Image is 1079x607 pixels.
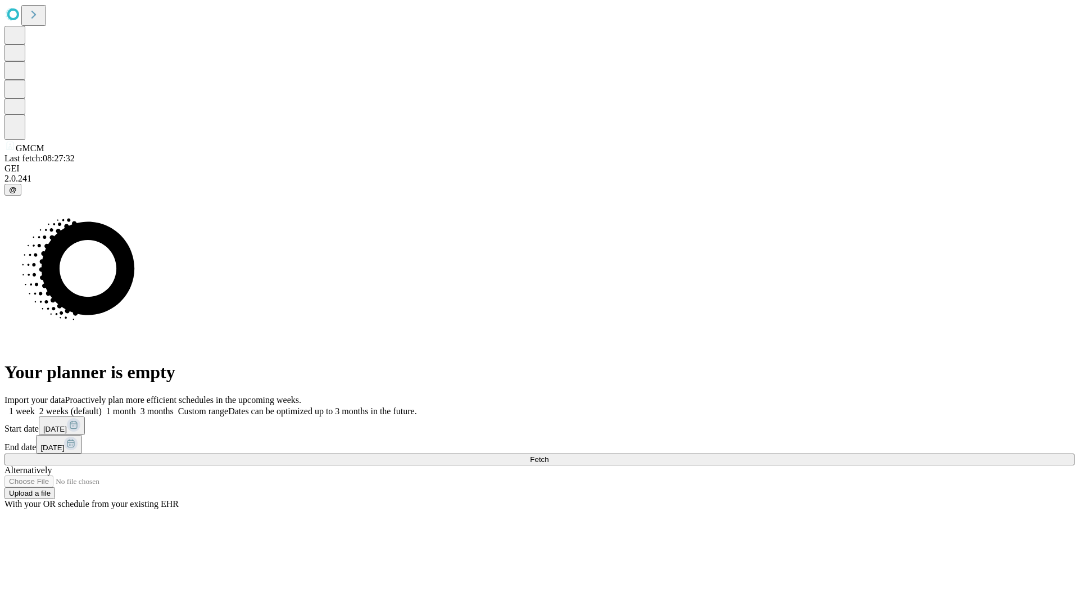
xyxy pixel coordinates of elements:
[43,425,67,433] span: [DATE]
[39,406,102,416] span: 2 weeks (default)
[4,454,1075,465] button: Fetch
[178,406,228,416] span: Custom range
[40,443,64,452] span: [DATE]
[4,153,75,163] span: Last fetch: 08:27:32
[4,416,1075,435] div: Start date
[4,174,1075,184] div: 2.0.241
[9,185,17,194] span: @
[530,455,548,464] span: Fetch
[140,406,174,416] span: 3 months
[4,465,52,475] span: Alternatively
[4,499,179,509] span: With your OR schedule from your existing EHR
[4,184,21,196] button: @
[36,435,82,454] button: [DATE]
[4,164,1075,174] div: GEI
[9,406,35,416] span: 1 week
[4,395,65,405] span: Import your data
[228,406,416,416] span: Dates can be optimized up to 3 months in the future.
[4,487,55,499] button: Upload a file
[106,406,136,416] span: 1 month
[39,416,85,435] button: [DATE]
[65,395,301,405] span: Proactively plan more efficient schedules in the upcoming weeks.
[4,362,1075,383] h1: Your planner is empty
[4,435,1075,454] div: End date
[16,143,44,153] span: GMCM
